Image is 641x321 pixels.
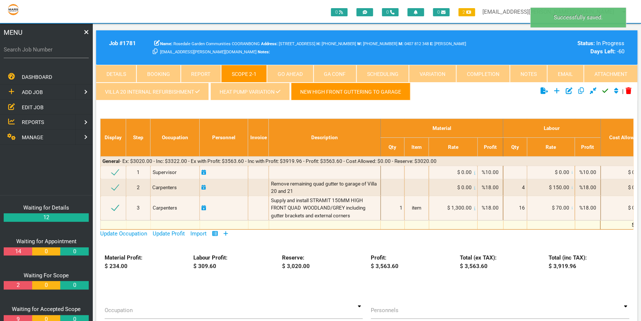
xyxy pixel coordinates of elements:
span: $ 1,300.00 [447,205,472,211]
span: Home phone [316,41,356,46]
span: 1 [137,169,140,175]
span: Carpenters [152,205,177,211]
span: 0 [331,8,347,16]
div: Material Profit: $ 234.00 [100,254,189,270]
b: Job # 1781 [109,40,136,47]
span: Rosedale Garden Communities COORANBONG [160,41,260,46]
span: 16 [519,205,525,211]
b: Status: [577,40,595,47]
a: Scheduling [356,65,409,83]
th: Description [269,118,380,157]
a: Click here to add schedule. [201,169,206,175]
span: %18.00 [579,205,596,211]
span: %10.00 [482,169,499,175]
a: 0 [32,247,60,256]
a: Attachment [584,65,637,83]
a: GA Conf [313,65,356,83]
span: %18.00 [579,184,596,190]
a: Details [96,65,136,83]
span: 1 [399,205,402,211]
b: Notes: [258,50,270,54]
span: [PHONE_NUMBER] [357,41,397,46]
a: Completion [456,65,510,83]
th: Qty [503,137,527,156]
div: Labour Profit: $ 309.60 [189,254,278,270]
a: Report [181,65,221,83]
a: 0 [60,247,88,256]
span: $ 70.00 [552,205,569,211]
a: Booking [136,65,180,83]
div: Total (ex TAX): $ 3,563.60 [455,254,544,270]
a: Update Profit [153,230,185,237]
span: ADD JOB [22,89,43,95]
th: Qty [380,137,404,156]
th: Profit [575,137,600,156]
a: Click here to add schedule. [201,205,206,211]
span: item [412,205,421,211]
th: Invoice [248,118,269,157]
a: 12 [4,213,89,222]
span: %10.00 [579,169,596,175]
a: VILLA 20 INTERNAL REFURBISHMENT [96,83,209,100]
span: MANAGE [22,134,43,140]
a: Variation [409,65,456,83]
b: General [102,158,120,164]
span: $ 0.00 [457,169,472,175]
span: Supervisor [152,169,176,175]
b: Days Left: [590,48,615,55]
span: REPORTS [22,119,44,125]
b: Address: [261,41,278,46]
a: Click here copy customer information. [153,48,157,55]
th: Rate [527,137,575,156]
th: Rate [429,137,478,156]
th: Profit [477,137,503,156]
th: Display [101,118,126,157]
th: Step [126,118,150,157]
a: Heat pump variation [210,83,289,100]
div: Reserve: $ 3,020.00 [278,254,367,270]
a: 2 [4,281,32,290]
a: 0 [60,281,88,290]
b: E: [430,41,433,46]
label: Search Job Number [4,46,89,54]
span: %18.00 [482,205,499,211]
a: Show/Hide Columns [212,230,218,237]
a: Notes [510,65,547,83]
span: Jamie [398,41,429,46]
span: EDIT JOB [22,104,44,110]
a: New high front guttering to garage [291,83,410,100]
span: 2 [458,8,475,16]
b: W: [357,41,362,46]
a: 14 [4,247,32,256]
span: Supply and install STRAMIT 150MM HIGH FRONT QUAD WOODLAND/GREY including gutter brackets and exte... [271,197,366,218]
b: H: [316,41,320,46]
span: Carpenters [152,184,177,190]
div: Successfully saved. [530,7,626,28]
span: [STREET_ADDRESS] [261,41,315,46]
th: Labour [503,118,601,137]
a: Update Occupation [100,230,147,237]
th: Occupation [150,118,200,157]
a: Waiting for Accepted Scope [12,306,81,312]
div: | [538,83,634,100]
th: Item [404,137,429,156]
span: 4 [522,184,525,190]
a: Email [547,65,583,83]
b: Name: [160,41,172,46]
span: DASHBOARD [22,74,52,80]
b: M: [398,41,403,46]
a: Import [190,230,207,237]
a: Waiting for Appointment [16,238,77,245]
a: Click here to add schedule. [201,184,206,190]
span: Remove remaining quad gutter to garage of Villa 20 and 21 [271,181,377,194]
span: %18.00 [482,184,499,190]
img: s3file [7,4,19,16]
th: Material [380,118,503,137]
a: 0 [32,281,60,290]
th: Personnel [200,118,248,157]
a: Waiting for Details [23,204,69,211]
span: 3 [137,205,140,211]
span: 0 [382,8,398,16]
span: $ 0.00 [555,169,569,175]
span: $ 150.00 [549,184,569,190]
